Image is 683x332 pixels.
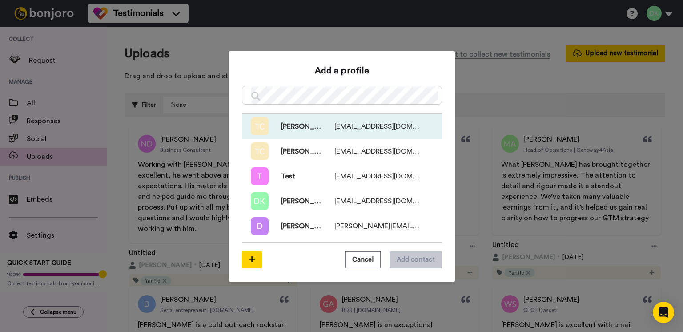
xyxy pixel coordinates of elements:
[334,221,420,231] span: [PERSON_NAME][EMAIL_ADDRESS][DOMAIN_NAME]
[334,171,420,182] span: [EMAIL_ADDRESS][DOMAIN_NAME]
[653,302,674,323] div: Open Intercom Messenger
[334,146,420,157] span: [EMAIL_ADDRESS][DOMAIN_NAME]
[251,217,269,235] img: d.png
[269,196,322,206] span: [PERSON_NAME]
[269,221,322,231] span: [PERSON_NAME]
[251,167,269,185] img: t.png
[315,65,370,77] h1: Add a profile
[345,251,381,268] button: Cancel
[390,251,442,268] button: Add contact
[334,121,420,132] span: [EMAIL_ADDRESS][DOMAIN_NAME]
[269,146,322,157] span: [PERSON_NAME]
[251,117,269,135] img: tc.png
[251,192,269,210] img: dk.png
[269,121,322,132] span: [PERSON_NAME]
[269,171,322,182] span: Test
[334,196,420,206] span: [EMAIL_ADDRESS][DOMAIN_NAME]
[251,142,269,160] img: tc.png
